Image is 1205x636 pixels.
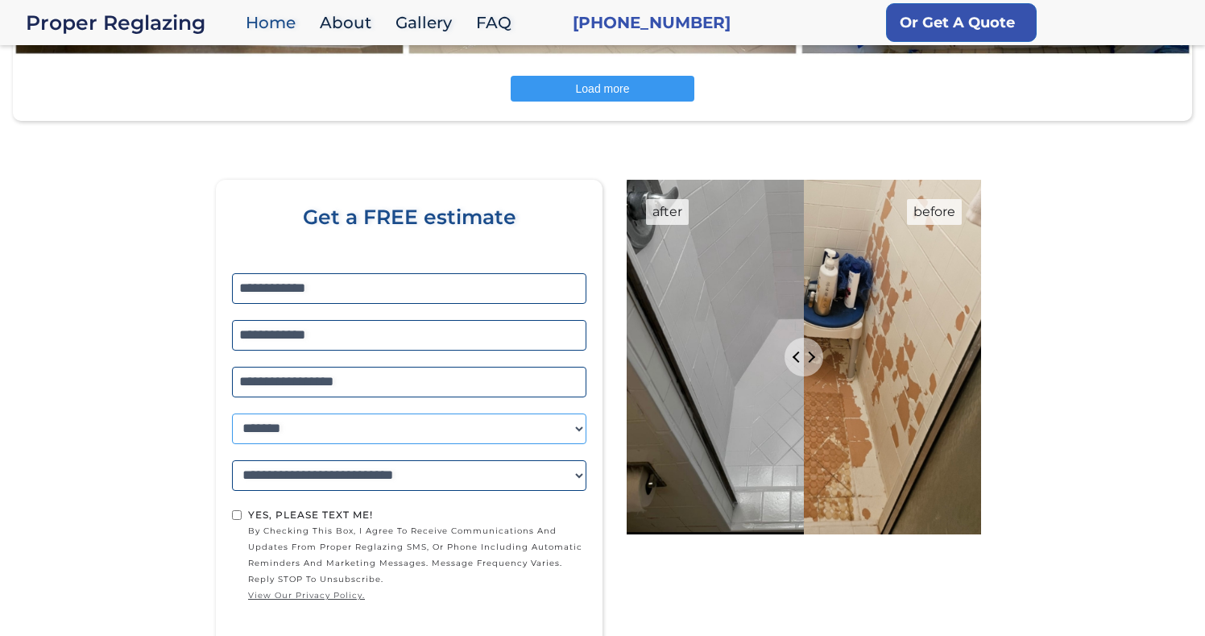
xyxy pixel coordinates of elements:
input: Yes, Please text me!by checking this box, I agree to receive communications and updates from Prop... [232,510,242,520]
div: Get a FREE estimate [232,206,586,273]
a: Proper Reglazing [26,11,238,34]
button: Load more posts [511,76,694,102]
span: by checking this box, I agree to receive communications and updates from Proper Reglazing SMS, or... [248,523,586,604]
a: view our privacy policy. [248,588,586,604]
a: About [312,6,387,40]
a: Or Get A Quote [886,3,1037,42]
span: Load more [576,82,630,95]
a: Home [238,6,312,40]
div: Yes, Please text me! [248,507,586,523]
a: Gallery [387,6,468,40]
a: FAQ [468,6,528,40]
a: [PHONE_NUMBER] [573,11,731,34]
